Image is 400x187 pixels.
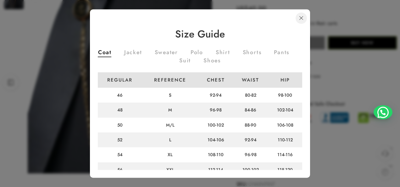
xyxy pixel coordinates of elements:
td: 96-98 [233,147,268,162]
a: Suit [179,58,191,65]
td: 92-94 [198,88,233,103]
td: S [142,88,198,103]
a: Shoes [203,58,221,65]
a: Jacket [124,50,142,57]
td: 118-120 [268,162,302,177]
td: 98-100 [268,88,302,103]
td: 80-82 [233,88,268,103]
td: M/L [142,117,198,132]
td: Regular [98,72,142,88]
td: 92-94 [233,133,268,147]
td: 114-116 [268,147,302,162]
td: 50 [98,117,142,132]
td: M [142,103,198,117]
a: Sweater [155,50,178,57]
a: Polo [191,50,203,57]
td: 100-102 [233,162,268,177]
td: 112-114 [198,162,233,177]
h3: Size Guide [98,29,302,39]
td: Reference [142,72,198,88]
td: 84-86 [233,103,268,117]
a: Coat [98,50,112,57]
td: 104-106 [198,133,233,147]
td: Hip [268,72,302,88]
td: 46 [98,88,142,103]
td: 110-112 [268,133,302,147]
td: 48 [98,103,142,117]
a: Shorts [243,50,262,57]
td: XL [142,147,198,162]
td: 108-110 [198,147,233,162]
td: 102-104 [268,103,302,117]
td: 52 [98,133,142,147]
a: Pants [274,50,289,57]
td: 106-108 [268,117,302,132]
td: 54 [98,147,142,162]
td: 96-98 [198,103,233,117]
td: 100-102 [198,117,233,132]
td: 56 [98,162,142,177]
a: Shirt [216,50,230,57]
td: 88-90 [233,117,268,132]
td: Chest [198,72,233,88]
td: XXL [142,162,198,177]
td: Waist [233,72,268,88]
td: L [142,133,198,147]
